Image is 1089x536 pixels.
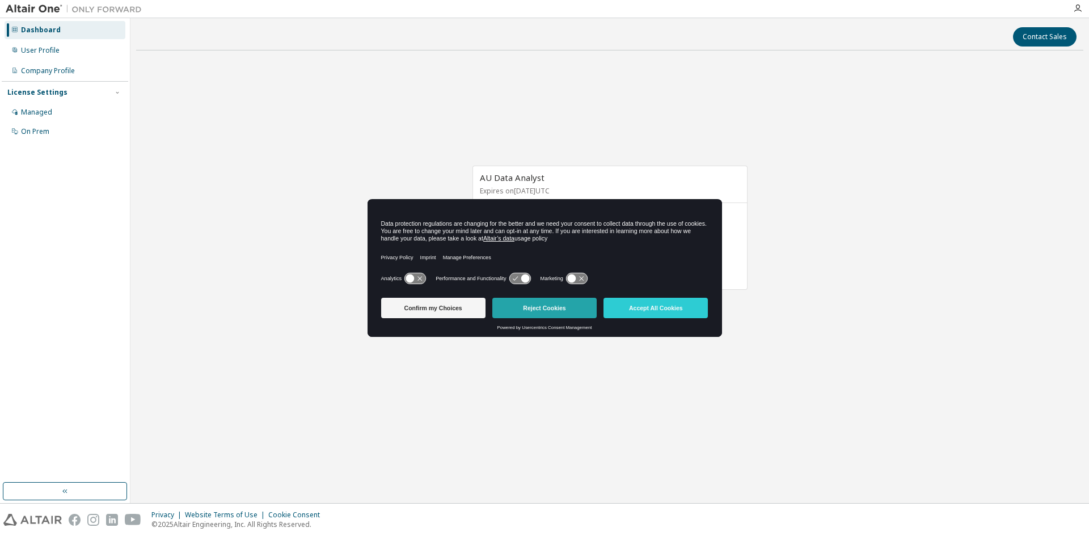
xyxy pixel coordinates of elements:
[268,510,327,520] div: Cookie Consent
[21,66,75,75] div: Company Profile
[6,3,147,15] img: Altair One
[7,88,67,97] div: License Settings
[69,514,81,526] img: facebook.svg
[151,510,185,520] div: Privacy
[480,186,737,196] p: Expires on [DATE] UTC
[21,127,49,136] div: On Prem
[125,514,141,526] img: youtube.svg
[3,514,62,526] img: altair_logo.svg
[87,514,99,526] img: instagram.svg
[21,26,61,35] div: Dashboard
[106,514,118,526] img: linkedin.svg
[480,172,544,183] span: AU Data Analyst
[21,108,52,117] div: Managed
[1013,27,1077,47] button: Contact Sales
[185,510,268,520] div: Website Terms of Use
[21,46,60,55] div: User Profile
[151,520,327,529] p: © 2025 Altair Engineering, Inc. All Rights Reserved.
